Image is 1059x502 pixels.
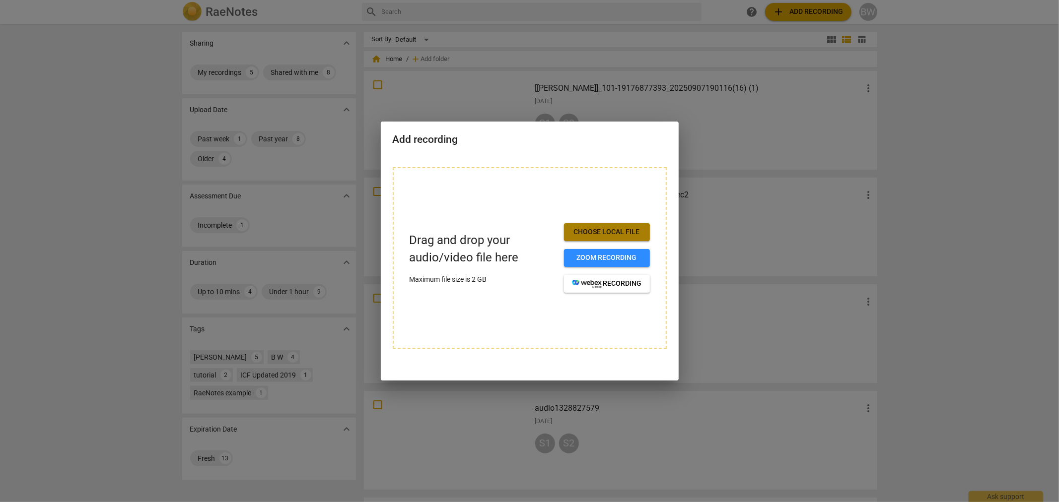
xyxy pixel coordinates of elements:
[564,249,650,267] button: Zoom recording
[393,133,667,146] h2: Add recording
[564,223,650,241] button: Choose local file
[564,275,650,293] button: recording
[572,279,642,289] span: recording
[410,274,556,285] p: Maximum file size is 2 GB
[410,232,556,266] p: Drag and drop your audio/video file here
[572,227,642,237] span: Choose local file
[572,253,642,263] span: Zoom recording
